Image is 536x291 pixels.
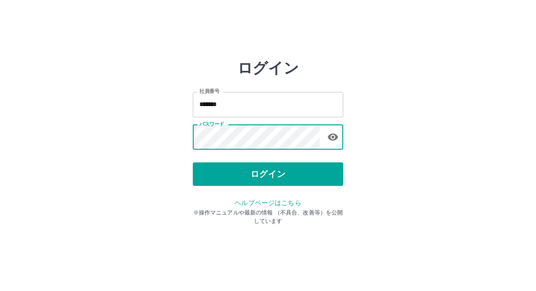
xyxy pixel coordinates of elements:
a: ヘルプページはこちら [235,199,301,207]
label: パスワード [199,121,224,128]
h2: ログイン [237,59,299,77]
label: 社員番号 [199,88,219,95]
p: ※操作マニュアルや最新の情報 （不具合、改善等）を公開しています [193,208,343,225]
button: ログイン [193,162,343,186]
